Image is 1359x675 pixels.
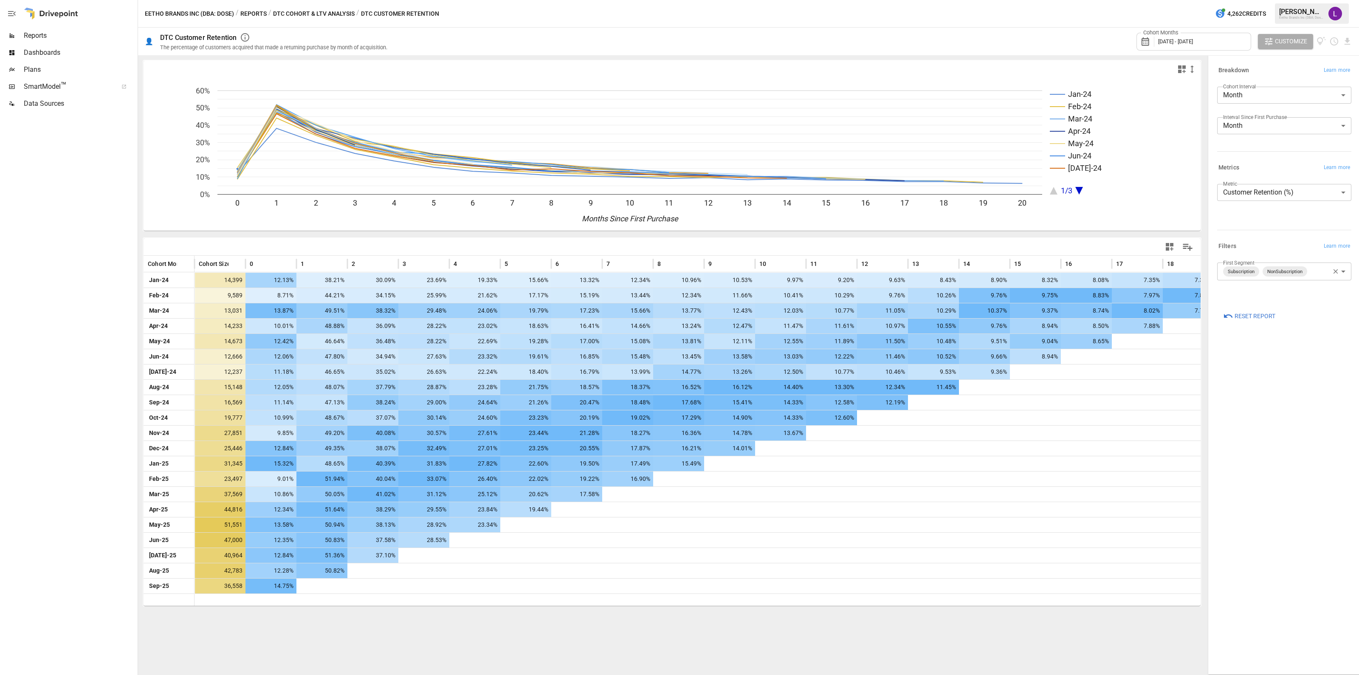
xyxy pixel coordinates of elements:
[1116,273,1161,288] span: 7.35%
[454,395,499,410] span: 24.64%
[403,260,406,268] span: 3
[254,258,266,270] button: Sort
[505,380,550,395] span: 21.75%
[606,319,651,333] span: 14.66%
[403,273,448,288] span: 23.69%
[606,288,651,303] span: 13.44%
[148,288,190,303] span: Feb-24
[1224,267,1258,277] span: Subscription
[403,319,448,333] span: 28.22%
[912,334,957,349] span: 10.48%
[555,395,601,410] span: 20.47%
[353,198,357,207] text: 3
[196,103,210,112] text: 50%
[199,410,244,425] span: 19,777
[301,334,346,349] span: 46.64%
[611,258,623,270] button: Sort
[1175,258,1187,270] button: Sort
[301,288,346,303] span: 44.21%
[912,303,957,318] span: 10.29%
[352,303,397,318] span: 38.32%
[148,319,190,333] span: Apr-24
[1065,288,1110,303] span: 8.83%
[657,319,702,333] span: 13.24%
[1068,114,1092,123] text: Mar-24
[1317,34,1326,49] button: View documentation
[1328,7,1342,20] img: Libby Knowles
[810,349,855,364] span: 12.22%
[963,364,1008,379] span: 9.36%
[268,8,271,19] div: /
[199,349,244,364] span: 12,666
[229,258,241,270] button: Sort
[199,273,244,288] span: 14,399
[708,334,753,349] span: 12.11%
[160,44,387,51] div: The percentage of customers acquired that made a returning purchase by month of acquisition.
[549,198,553,207] text: 8
[555,288,601,303] span: 15.19%
[1217,308,1281,324] button: Reset Report
[708,380,753,395] span: 16.12%
[352,395,397,410] span: 38.24%
[1068,139,1094,148] text: May-24
[1158,38,1193,45] span: [DATE] - [DATE]
[505,288,550,303] span: 17.17%
[606,349,651,364] span: 15.48%
[810,303,855,318] span: 10.77%
[145,8,234,19] button: Eetho Brands Inc (DBA: Dose)
[301,380,346,395] span: 48.07%
[1167,303,1212,318] span: 7.77%
[606,380,651,395] span: 18.37%
[1116,260,1123,268] span: 17
[199,303,244,318] span: 13,031
[810,334,855,349] span: 11.89%
[759,303,804,318] span: 12.03%
[783,198,791,207] text: 14
[454,303,499,318] span: 24.06%
[657,364,702,379] span: 14.77%
[657,303,702,318] span: 13.77%
[810,319,855,333] span: 11.61%
[657,380,702,395] span: 16.52%
[713,258,725,270] button: Sort
[1014,288,1059,303] span: 9.75%
[196,172,210,181] text: 10%
[250,334,295,349] span: 12.42%
[509,258,521,270] button: Sort
[1235,311,1275,322] span: Reset Report
[900,198,909,207] text: 17
[822,198,830,207] text: 15
[61,80,67,91] span: ™
[939,198,948,207] text: 18
[1065,260,1072,268] span: 16
[759,260,766,268] span: 10
[708,349,753,364] span: 13.58%
[861,288,906,303] span: 9.76%
[250,364,295,379] span: 11.18%
[250,410,295,425] span: 10.99%
[24,65,136,75] span: Plans
[356,8,359,19] div: /
[767,258,779,270] button: Sort
[403,288,448,303] span: 25.99%
[199,319,244,333] span: 14,233
[301,273,346,288] span: 38.21%
[1014,273,1059,288] span: 8.32%
[963,288,1008,303] span: 9.76%
[250,288,295,303] span: 8.71%
[1167,288,1212,303] span: 7.88%
[606,364,651,379] span: 13.99%
[250,395,295,410] span: 11.14%
[505,334,550,349] span: 19.28%
[352,288,397,303] span: 34.15%
[1178,237,1197,257] button: Manage Columns
[1068,127,1091,136] text: Apr-24
[199,334,244,349] span: 14,673
[458,258,470,270] button: Sort
[505,260,508,268] span: 5
[1324,66,1350,75] span: Learn more
[861,319,906,333] span: 10.97%
[1329,37,1339,46] button: Schedule report
[912,288,957,303] span: 10.26%
[352,349,397,364] span: 34.94%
